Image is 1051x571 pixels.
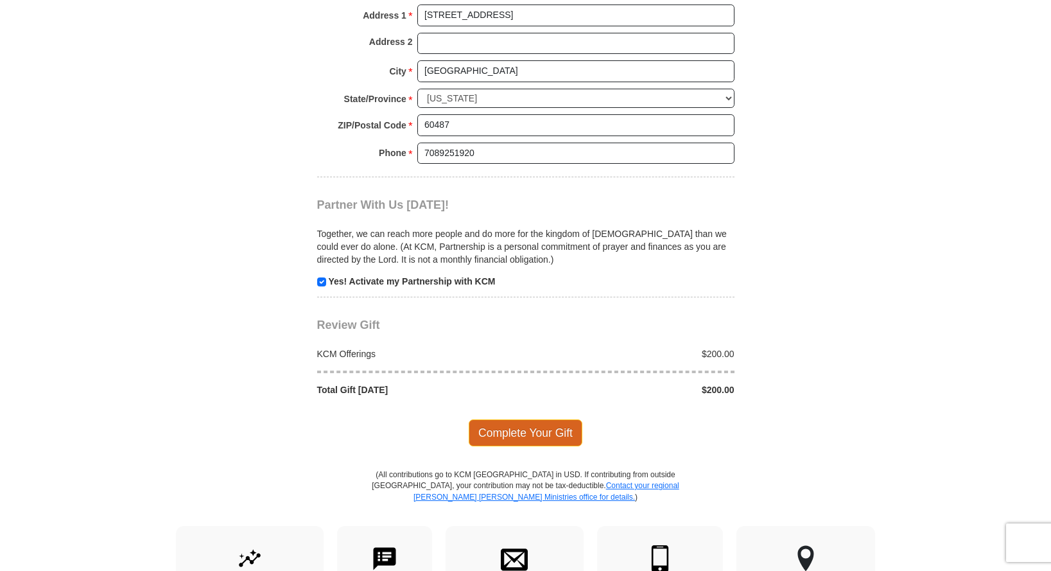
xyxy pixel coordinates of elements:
[338,116,406,134] strong: ZIP/Postal Code
[363,6,406,24] strong: Address 1
[413,481,679,501] a: Contact your regional [PERSON_NAME] [PERSON_NAME] Ministries office for details.
[344,90,406,108] strong: State/Province
[379,144,406,162] strong: Phone
[317,227,734,266] p: Together, we can reach more people and do more for the kingdom of [DEMOGRAPHIC_DATA] than we coul...
[317,319,380,331] span: Review Gift
[372,470,680,525] p: (All contributions go to KCM [GEOGRAPHIC_DATA] in USD. If contributing from outside [GEOGRAPHIC_D...
[389,62,406,80] strong: City
[526,347,742,360] div: $200.00
[310,383,526,396] div: Total Gift [DATE]
[469,419,582,446] span: Complete Your Gift
[369,33,413,51] strong: Address 2
[310,347,526,360] div: KCM Offerings
[526,383,742,396] div: $200.00
[317,198,449,211] span: Partner With Us [DATE]!
[328,276,495,286] strong: Yes! Activate my Partnership with KCM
